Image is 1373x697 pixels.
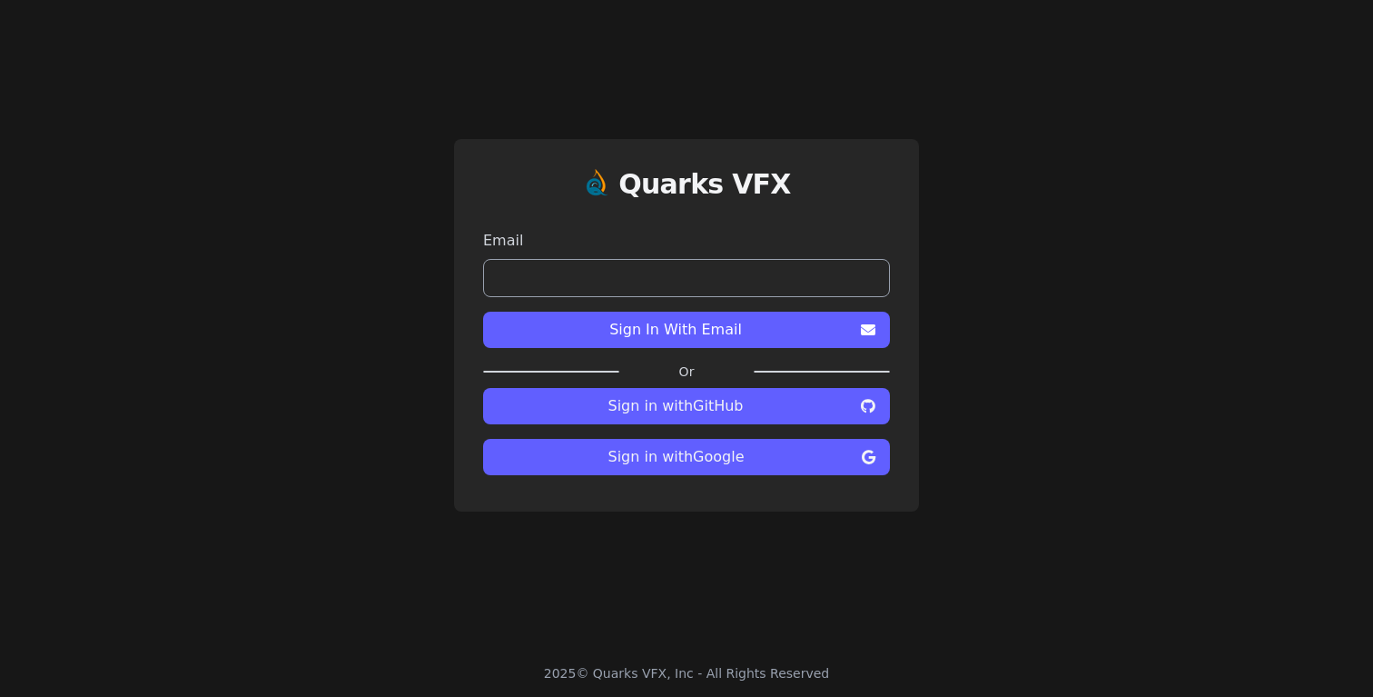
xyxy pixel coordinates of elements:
span: Sign in with Google [498,446,854,468]
button: Sign in withGitHub [483,388,890,424]
label: Email [483,230,890,252]
a: Quarks VFX [618,168,791,215]
div: 2025 © Quarks VFX, Inc - All Rights Reserved [544,664,830,682]
button: Sign In With Email [483,312,890,348]
span: Sign in with GitHub [498,395,854,417]
h1: Quarks VFX [618,168,791,201]
label: Or [619,363,754,381]
span: Sign In With Email [498,319,854,341]
button: Sign in withGoogle [483,439,890,475]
